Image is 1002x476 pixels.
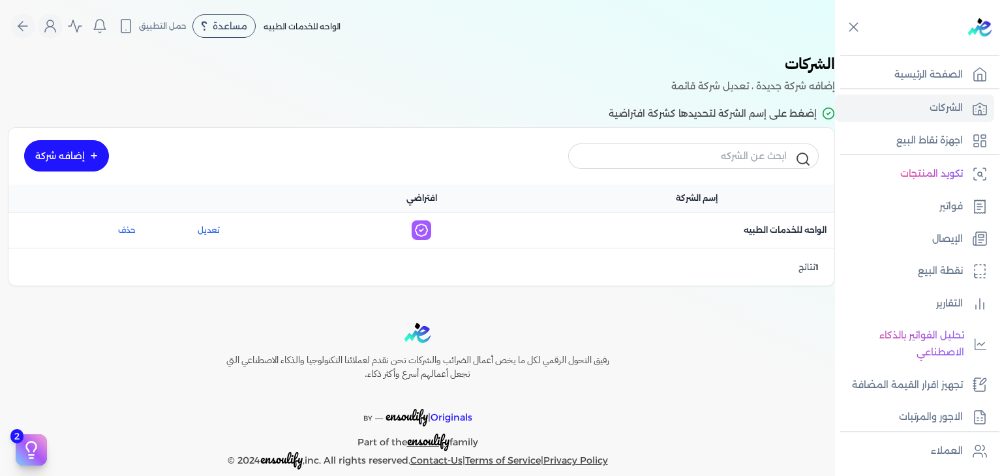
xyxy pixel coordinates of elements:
[939,198,963,215] p: فواتير
[835,438,994,465] a: العملاء
[835,258,994,285] a: نقطة البيع
[375,411,383,419] sup: __
[798,259,819,276] p: نتائج
[157,224,260,236] a: تعديل
[386,406,428,426] span: ensoulify
[835,372,994,399] a: تجهيز اقرار القيمة المضافة
[852,377,963,394] p: تجهيز اقرار القيمة المضافة
[936,295,963,312] p: التقارير
[568,143,819,168] input: ابحث عن الشركه
[404,323,431,343] img: logo
[842,327,964,361] p: تحليل الفواتير بالذكاء الاصطناعي
[932,231,963,248] p: الإيصال
[899,409,963,426] p: الاجور والمرتبات
[835,61,994,89] a: الصفحة الرئيسية
[835,127,994,155] a: اجهزة نقاط البيع
[676,192,718,204] span: إسم الشركة
[16,434,47,466] button: 2
[24,140,109,171] a: إضافه شركة
[406,192,437,204] span: افتراضي
[835,160,994,188] a: تكويد المنتجات
[213,22,247,31] span: مساعدة
[410,454,463,466] a: Contact-Us
[835,290,994,318] a: التقارير
[894,67,963,83] p: الصفحة الرئيسية
[918,263,963,280] p: نقطة البيع
[431,411,472,423] span: Originals
[260,449,303,469] span: ensoulify
[115,15,190,37] button: حمل التطبيق
[835,193,994,220] a: فواتير
[543,454,608,466] a: Privacy Policy
[931,443,963,460] p: العملاء
[896,132,963,149] p: اجهزة نقاط البيع
[198,353,637,381] h6: رفيق التحول الرقمي لكل ما يخص أعمال الضرائب والشركات نحن نقدم لعملائنا التكنولوجيا والذكاء الاصطن...
[835,95,994,122] a: الشركات
[930,100,963,117] p: الشركات
[835,322,994,366] a: تحليل الفواتير بالذكاء الاصطناعي
[10,429,23,443] span: 2
[407,436,449,448] a: ensoulify
[32,224,136,236] button: حذف
[363,414,372,423] span: BY
[465,454,541,466] a: Terms of Service
[900,166,963,183] p: تكويد المنتجات
[139,20,187,32] span: حمل التطبيق
[407,430,449,451] span: ensoulify
[968,18,992,37] img: logo
[264,22,341,31] span: الواحه للخدمات الطبيه
[835,404,994,431] a: الاجور والمرتبات
[815,262,819,272] span: 1
[192,14,256,38] div: مساعدة
[744,224,827,236] span: الواحه للخدمات الطبيه
[198,427,637,451] p: Part of the family
[198,392,637,427] p: |
[835,226,994,253] a: الإيصال
[198,451,637,469] p: © 2024 ,inc. All rights reserved. | |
